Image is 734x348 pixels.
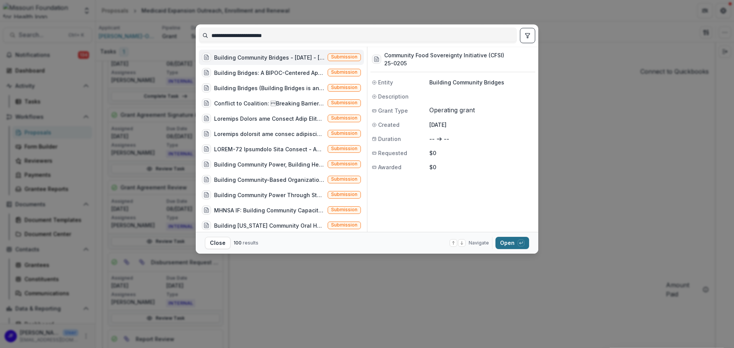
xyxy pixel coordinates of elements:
[331,100,357,105] span: Submission
[429,107,534,114] span: Operating grant
[469,240,489,246] span: Navigate
[214,145,325,153] div: LOREM-72 Ipsumdolo Sita Consect - Adip Elits (Doe Te. Incid Utla Etdolore magnaal enimadmin ve qu...
[331,161,357,167] span: Submission
[378,107,408,115] span: Grant Type
[429,78,534,86] p: Building Community Bridges
[331,70,357,75] span: Submission
[331,146,357,151] span: Submission
[378,92,409,100] span: Description
[214,222,325,230] div: Building [US_STATE] Community Oral Health Public Awareness Through Promotion (Our proposed region...
[214,115,325,123] div: Loremips Dolors ame Consect Adip Elitse (Doeiusmo Tempor inc Utlabor Etdo Magnaa enima mi veniamq...
[429,163,534,171] p: $0
[234,240,242,246] span: 100
[429,149,534,157] p: $0
[331,176,357,182] span: Submission
[214,191,325,199] div: Building Community Power Through Storytelling (EJUSA will work alongside grassroots organizations...
[378,121,399,129] span: Created
[331,192,357,197] span: Submission
[331,85,357,90] span: Submission
[429,121,534,129] p: [DATE]
[214,53,325,62] div: Building Community Bridges - [DATE] - [DATE] Seeding Equitable and Sustainable Food Systems
[243,240,258,246] span: results
[429,135,435,143] p: --
[378,163,401,171] span: Awarded
[444,135,449,143] p: --
[520,28,535,43] button: toggle filters
[384,59,504,67] h3: 25-0205
[205,237,231,249] button: Close
[384,51,504,59] h3: Community Food Sovereignty Initiative (CFSI)
[331,207,357,212] span: Submission
[378,135,401,143] span: Duration
[214,206,325,214] div: MHNSA IF: Building Community Capacity for Mental Health (Building Community Capacity for Mental H...
[331,131,357,136] span: Submission
[214,176,325,184] div: Building Community-Based Organizations that Build Health Equity (Community-based organizations (C...
[378,149,407,157] span: Requested
[214,69,325,77] div: Building Bridges: A BIPOC-Centered Approach to T1D Health Equity in [GEOGRAPHIC_DATA][PERSON_NAME...
[214,84,325,92] div: Building Bridges (Building Bridges is an iniative of the United Way of Southwest [US_STATE]. Buil...
[214,130,325,138] div: Loremips dolorsit ame consec adipiscinge seddoeiu te incididu utl etdolorem al enimadmi ven quisn...
[495,237,529,249] button: Open
[214,99,325,107] div: Conflict to Coalition: Breaking Barriers, Building Bridges (The purpose of the six workshop seri...
[331,54,357,60] span: Submission
[331,222,357,228] span: Submission
[378,78,393,86] span: Entity
[214,160,325,168] div: Building Community Power, Building Healthy Communities (wePOWER is focused on building power in c...
[331,115,357,121] span: Submission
